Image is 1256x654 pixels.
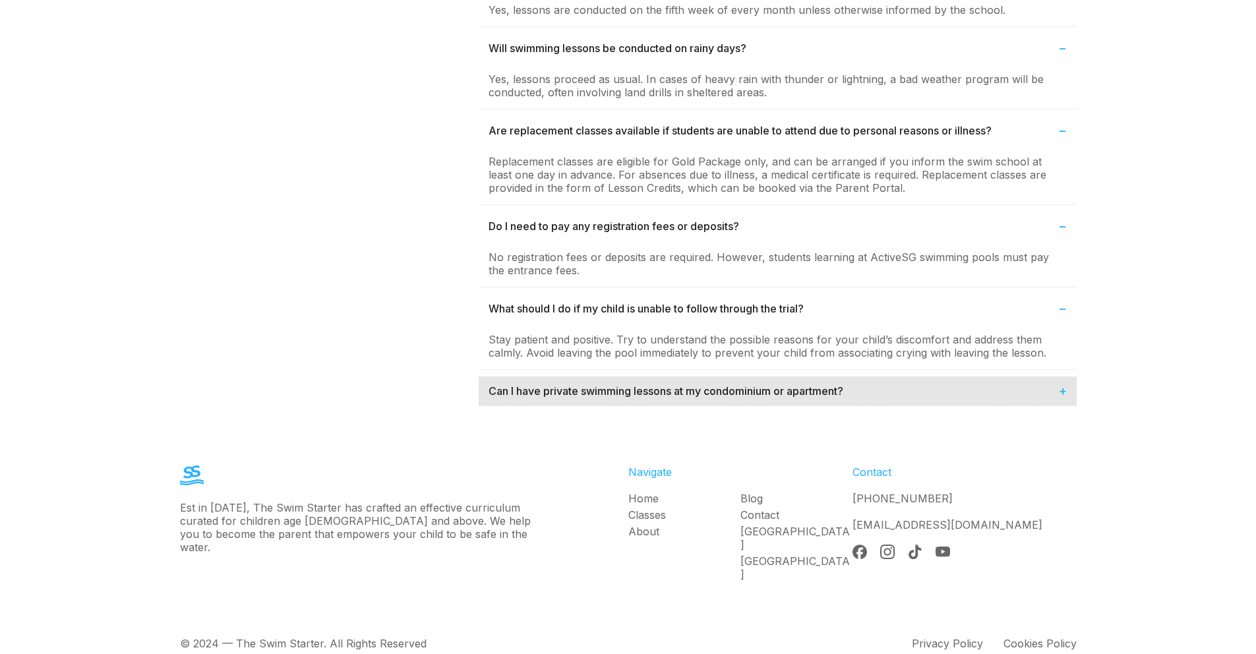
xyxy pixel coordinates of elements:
div: Do I need to pay any registration fees or deposits? [479,212,1077,241]
span: − [1058,123,1067,138]
div: Can I have private swimming lessons at my condominium or apartment? [479,376,1077,405]
div: Cookies Policy [1003,637,1077,650]
p: Yes, lessons proceed as usual. In cases of heavy rain with thunder or lightning, a bad weather pr... [489,73,1067,99]
span: − [1058,301,1067,316]
p: No registration fees or deposits are required. However, students learning at ActiveSG swimming po... [489,251,1067,277]
div: Privacy Policy [912,637,983,650]
img: Tik Tok [908,545,922,559]
a: Blog [740,492,852,505]
p: Yes, lessons are conducted on the fifth week of every month unless otherwise informed by the school. [489,3,1067,16]
div: Navigate [628,465,852,479]
a: [PHONE_NUMBER] [852,492,953,505]
div: Contact [852,465,1077,479]
img: YouTube [936,545,950,559]
span: + [1059,383,1067,399]
p: Stay patient and positive. Try to understand the possible reasons for your child’s discomfort and... [489,333,1067,359]
p: Replacement classes are eligible for Gold Package only, and can be arranged if you inform the swi... [489,155,1067,194]
img: Instagram [880,545,895,559]
a: [GEOGRAPHIC_DATA] [740,554,852,581]
div: What should I do if my child is unable to follow through the trial? [479,294,1077,323]
div: © 2024 — The Swim Starter. All Rights Reserved [180,637,427,650]
span: − [1058,40,1067,56]
a: Home [628,492,740,505]
span: − [1058,218,1067,234]
div: Est in [DATE], The Swim Starter has crafted an effective curriculum curated for children age [DEM... [180,501,539,554]
a: Classes [628,508,740,521]
a: Contact [740,508,852,521]
img: The Swim Starter Logo [180,465,204,485]
img: Facebook [852,545,867,559]
div: Will swimming lessons be conducted on rainy days? [479,34,1077,63]
a: [EMAIL_ADDRESS][DOMAIN_NAME] [852,518,1042,531]
a: [GEOGRAPHIC_DATA] [740,525,852,551]
div: Are replacement classes available if students are unable to attend due to personal reasons or ill... [479,116,1077,145]
a: About [628,525,740,538]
